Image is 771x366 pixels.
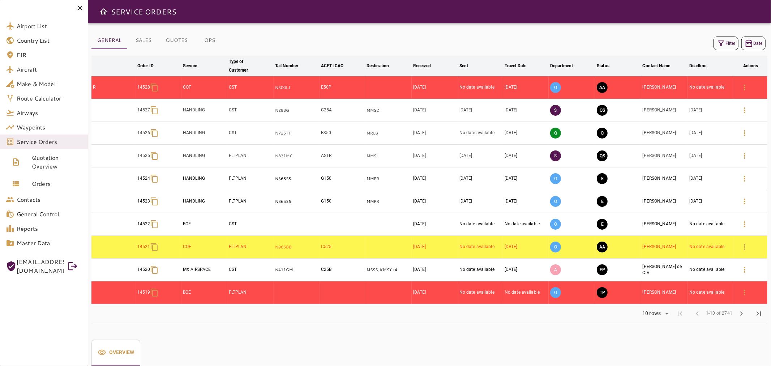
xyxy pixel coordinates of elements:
button: Date [741,37,766,50]
td: CST [227,76,274,99]
p: MMPR [367,199,410,205]
span: Order ID [137,61,163,70]
button: Details [736,238,753,256]
button: QUOTES [160,32,193,49]
p: 14526 [137,130,150,136]
p: O [550,242,561,252]
span: ACFT ICAO [321,61,353,70]
p: Q [550,128,561,139]
p: N411GM [275,267,318,273]
td: CST [227,99,274,122]
td: [DATE] [503,236,549,259]
td: No date available [458,213,503,236]
p: R [93,84,134,90]
td: [DATE] [458,145,503,167]
div: Order ID [137,61,154,70]
div: 10 rows [641,310,663,316]
span: [EMAIL_ADDRESS][DOMAIN_NAME] [17,258,64,275]
p: A [550,264,561,275]
div: Sent [459,61,468,70]
button: Details [736,261,753,278]
td: CST [227,122,274,145]
td: [DATE] [688,167,734,190]
p: N966BB [275,244,318,250]
td: C25B [320,259,365,281]
span: Quotation Overview [32,153,82,171]
td: [PERSON_NAME] [641,99,688,122]
span: Airport List [17,22,82,30]
td: [DATE] [503,76,549,99]
span: Aircraft [17,65,82,74]
td: [DATE] [412,236,458,259]
td: CST [227,213,274,236]
td: [DATE] [503,99,549,122]
span: Make & Model [17,80,82,88]
button: Open drawer [97,4,111,19]
div: ACFT ICAO [321,61,343,70]
button: EXECUTION [597,219,608,230]
td: [DATE] [503,190,549,213]
td: No date available [458,76,503,99]
td: HANDLING [181,145,227,167]
div: Received [413,61,431,70]
button: Details [736,147,753,165]
span: Service Orders [17,137,82,146]
p: N726TT [275,130,318,136]
div: basic tabs example [91,340,140,366]
span: Contact Name [643,61,680,70]
td: [PERSON_NAME] [641,190,688,213]
td: [PERSON_NAME] [641,281,688,304]
span: Waypoints [17,123,82,132]
p: O [550,219,561,230]
div: 10 rows [638,308,671,319]
td: [DATE] [503,145,549,167]
p: 14523 [137,198,150,204]
div: basic tabs example [91,32,226,49]
td: No date available [458,259,503,281]
button: EXECUTION [597,173,608,184]
button: TRIP PREPARATION [597,287,608,298]
td: No date available [458,281,503,304]
button: FINAL PREPARATION [597,264,608,275]
span: Type of Customer [229,57,272,75]
div: Destination [367,61,389,70]
div: Tail Number [275,61,298,70]
span: Sent [459,61,478,70]
span: Deadline [689,61,716,70]
div: Travel Date [505,61,526,70]
p: 14520 [137,267,150,273]
button: OPS [193,32,226,49]
p: 14528 [137,84,150,90]
td: [DATE] [688,99,734,122]
p: S [550,105,561,116]
p: N365SS [275,176,318,182]
button: Details [736,216,753,233]
td: [DATE] [688,190,734,213]
p: MRLB [367,130,410,136]
p: O [550,196,561,207]
button: Details [736,170,753,187]
td: FLTPLAN [227,281,274,304]
span: Tail Number [275,61,308,70]
span: Department [550,61,582,70]
button: AWAITING ASSIGNMENT [597,82,608,93]
span: Airways [17,108,82,117]
button: EXECUTION [597,196,608,207]
p: 14522 [137,221,150,227]
button: Details [736,193,753,210]
td: [PERSON_NAME] [641,145,688,167]
span: last_page [754,309,763,318]
td: [PERSON_NAME] [641,76,688,99]
p: 14524 [137,175,150,182]
div: Deadline [689,61,706,70]
td: No date available [688,281,734,304]
div: Department [550,61,573,70]
p: N288G [275,107,318,114]
td: [DATE] [503,122,549,145]
td: MX AIRSPACE [181,259,227,281]
td: COF [181,236,227,259]
span: Travel Date [505,61,536,70]
p: O [550,287,561,298]
p: MMSL [367,153,410,159]
td: BOE [181,213,227,236]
